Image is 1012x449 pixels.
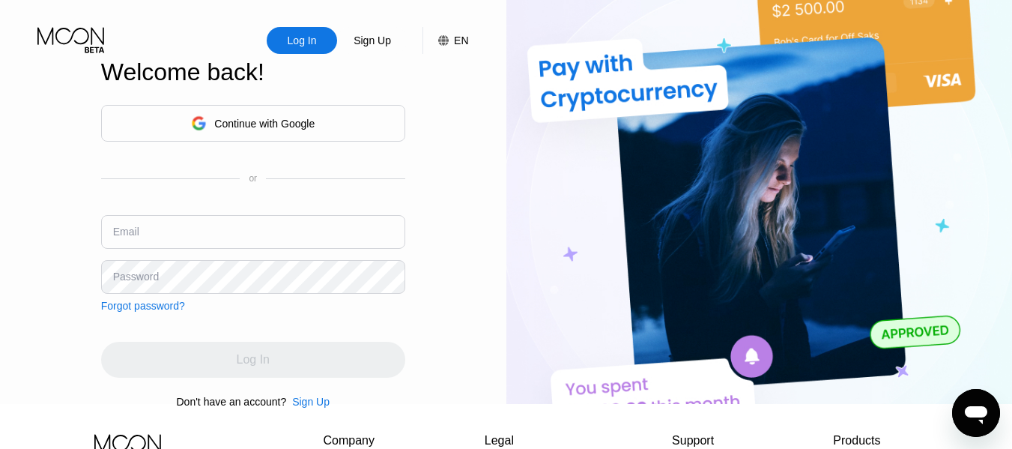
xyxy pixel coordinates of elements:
[833,434,880,448] div: Products
[292,396,330,408] div: Sign Up
[249,173,257,184] div: or
[952,389,1000,437] iframe: Button to launch messaging window
[177,396,287,408] div: Don't have an account?
[113,226,139,238] div: Email
[454,34,468,46] div: EN
[101,105,405,142] div: Continue with Google
[214,118,315,130] div: Continue with Google
[352,33,393,48] div: Sign Up
[485,434,563,448] div: Legal
[267,27,337,54] div: Log In
[113,271,159,283] div: Password
[672,434,724,448] div: Support
[286,33,318,48] div: Log In
[101,300,185,312] div: Forgot password?
[286,396,330,408] div: Sign Up
[337,27,407,54] div: Sign Up
[422,27,468,54] div: EN
[101,58,405,86] div: Welcome back!
[324,434,375,448] div: Company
